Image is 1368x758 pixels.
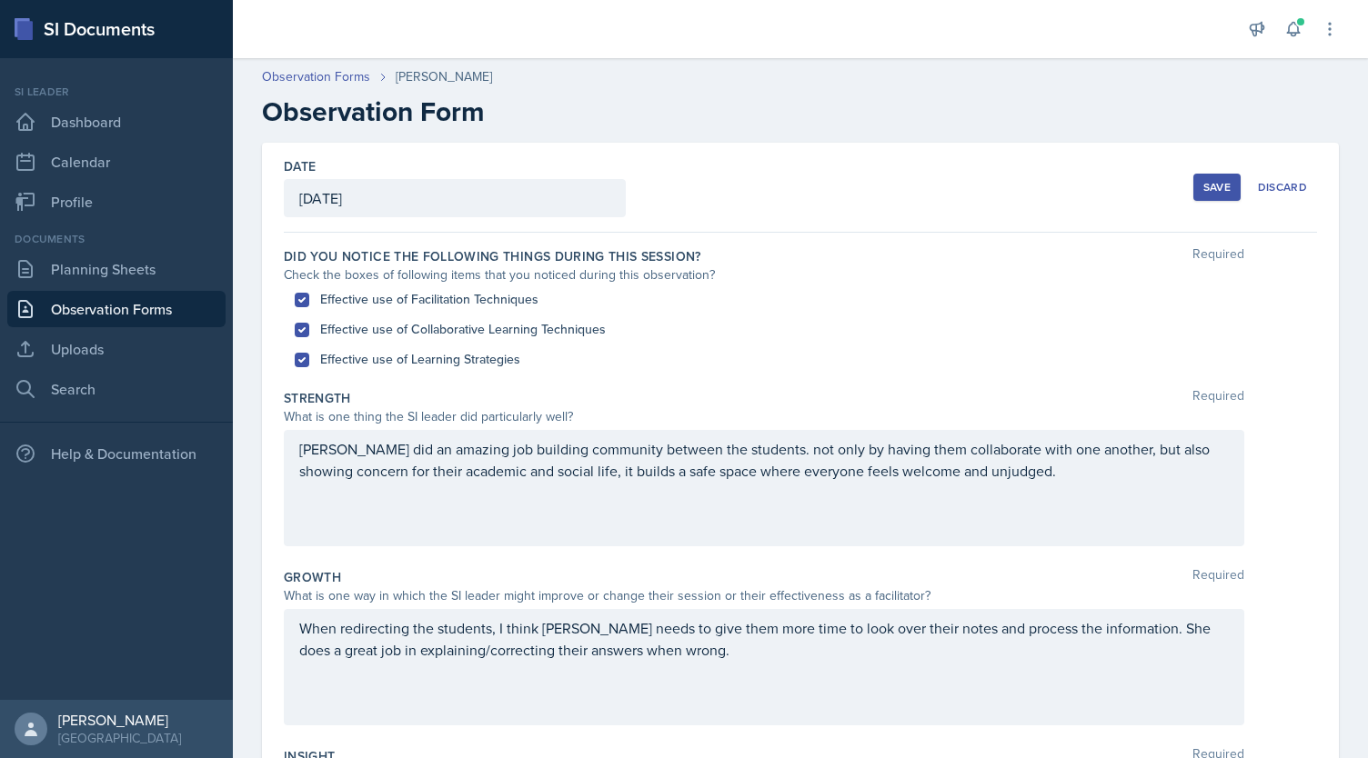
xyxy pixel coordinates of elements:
[1192,568,1244,586] span: Required
[1193,174,1241,201] button: Save
[396,67,492,86] div: [PERSON_NAME]
[7,371,226,407] a: Search
[284,568,341,586] label: Growth
[284,247,701,265] label: Did you notice the following things during this session?
[7,435,226,472] div: Help & Documentation
[7,251,226,287] a: Planning Sheets
[7,231,226,247] div: Documents
[7,84,226,100] div: Si leader
[320,350,520,369] label: Effective use of Learning Strategies
[1192,247,1244,265] span: Required
[284,389,351,407] label: Strength
[7,184,226,220] a: Profile
[7,144,226,180] a: Calendar
[262,67,370,86] a: Observation Forms
[299,438,1229,482] p: [PERSON_NAME] did an amazing job building community between the students. not only by having them...
[1258,180,1307,194] div: Discard
[284,407,1244,426] div: What is one thing the SI leader did particularly well?
[1248,174,1317,201] button: Discard
[7,104,226,140] a: Dashboard
[58,711,181,729] div: [PERSON_NAME]
[284,586,1244,605] div: What is one way in which the SI leader might improve or change their session or their effectivene...
[299,617,1229,661] p: When redirecting the students, I think [PERSON_NAME] needs to give them more time to look over th...
[7,331,226,367] a: Uploads
[284,265,1244,284] div: Check the boxes of following items that you noticed during this observation?
[262,95,1339,128] h2: Observation Form
[284,157,316,175] label: Date
[58,729,181,747] div: [GEOGRAPHIC_DATA]
[320,320,606,339] label: Effective use of Collaborative Learning Techniques
[1203,180,1231,194] div: Save
[7,291,226,327] a: Observation Forms
[1192,389,1244,407] span: Required
[320,290,538,309] label: Effective use of Facilitation Techniques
